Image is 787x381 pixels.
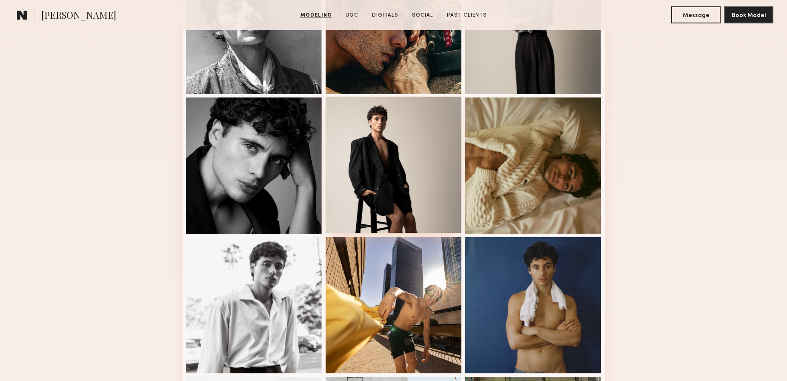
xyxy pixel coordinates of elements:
a: Social [409,11,437,19]
a: UGC [342,11,362,19]
span: [PERSON_NAME] [41,9,116,23]
a: Book Model [724,11,773,18]
a: Digitals [369,11,402,19]
button: Book Model [724,6,773,23]
button: Message [671,6,721,23]
a: Past Clients [444,11,490,19]
a: Modeling [297,11,335,19]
